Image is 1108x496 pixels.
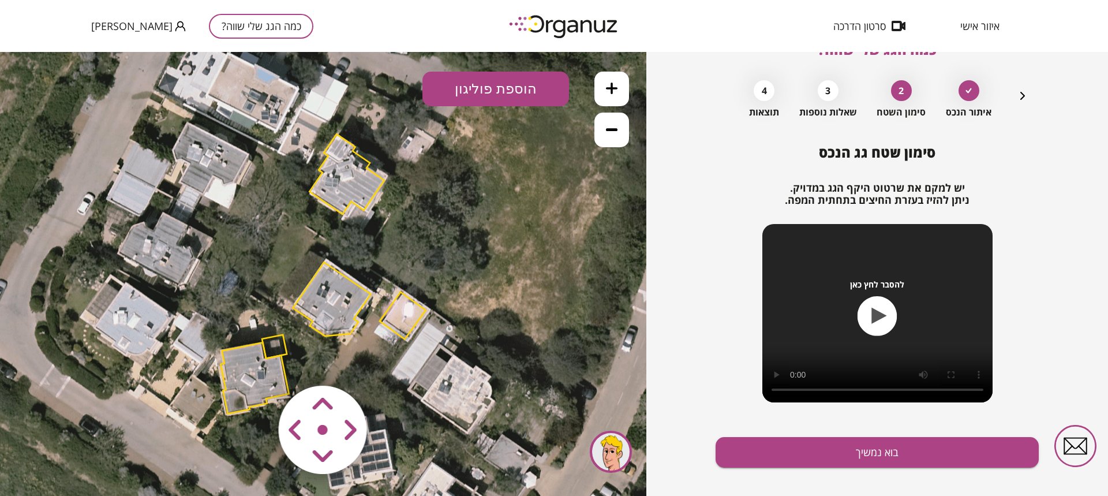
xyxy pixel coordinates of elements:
[819,143,935,162] span: סימון שטח גג הנכס
[818,80,839,101] div: 3
[891,80,912,101] div: 2
[799,107,857,118] span: שאלות נוספות
[716,437,1039,468] button: בוא נמשיך
[877,107,926,118] span: סימון השטח
[716,182,1039,207] h2: יש למקם את שרטוט היקף הגג במדויק. ניתן להזיז בעזרת החיצים בתחתית המפה.
[946,107,991,118] span: איתור הנכס
[501,10,628,42] img: logo
[749,107,779,118] span: תוצאות
[833,20,886,32] span: סרטון הדרכה
[209,14,313,39] button: כמה הגג שלי שווה?
[254,309,392,447] img: vector-smart-object-copy.png
[960,20,1000,32] span: איזור אישי
[943,20,1017,32] button: איזור אישי
[754,80,774,101] div: 4
[91,19,186,33] button: [PERSON_NAME]
[816,20,923,32] button: סרטון הדרכה
[850,279,904,289] span: להסבר לחץ כאן
[91,20,173,32] span: [PERSON_NAME]
[422,20,569,54] button: הוספת פוליגון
